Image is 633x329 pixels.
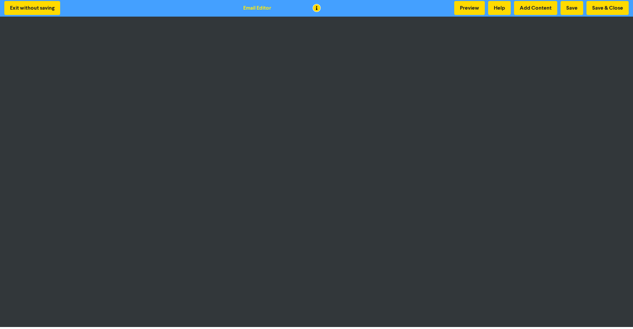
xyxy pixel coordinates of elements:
button: Save [561,1,583,15]
div: Email Editor [243,4,271,12]
button: Preview [454,1,485,15]
button: Exit without saving [4,1,60,15]
button: Add Content [514,1,557,15]
button: Save & Close [586,1,629,15]
button: Help [488,1,511,15]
